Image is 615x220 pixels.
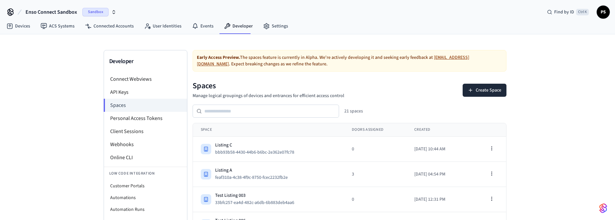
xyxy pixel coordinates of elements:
[197,54,469,67] a: [EMAIL_ADDRESS][DOMAIN_NAME]
[80,20,139,32] a: Connected Accounts
[193,81,344,91] h1: Spaces
[214,199,301,207] button: 33bfc257-ea4d-482c-a6db-6b883deb4aa6
[554,9,574,15] span: Find by ID
[104,204,187,215] li: Automation Runs
[344,123,406,137] th: Doors Assigned
[597,6,609,18] span: PS
[214,174,294,181] button: feaf310a-4c38-4f9c-8750-fcec2232fb2e
[193,93,344,99] p: Manage logical groupings of devices and entrances for efficient access control
[104,180,187,192] li: Customer Portals
[597,6,610,19] button: PS
[104,86,187,99] li: API Keys
[215,142,299,148] div: Listing C
[406,137,468,162] td: [DATE] 10:44 AM
[214,148,301,156] button: bbb93b58-4430-44b6-b6bc-2e362e07fc78
[104,73,187,86] li: Connect Webviews
[139,20,187,32] a: User Identities
[344,162,406,187] td: 3
[258,20,293,32] a: Settings
[35,20,80,32] a: ACS Systems
[109,57,182,66] h3: Developer
[1,20,35,32] a: Devices
[104,151,187,164] li: Online CLI
[344,108,363,114] div: 21 spaces
[599,203,607,213] img: SeamLogoGradient.69752ec5.svg
[104,112,187,125] li: Personal Access Tokens
[215,167,293,174] div: Listing A
[463,84,506,97] button: Create Space
[344,187,406,212] td: 0
[104,138,187,151] li: Webhooks
[576,9,589,15] span: Ctrl K
[26,8,77,16] span: Enso Connect Sandbox
[215,192,299,199] div: Test Listing 003
[344,137,406,162] td: 0
[193,123,344,137] th: Space
[219,20,258,32] a: Developer
[104,192,187,204] li: Automations
[406,123,468,137] th: Created
[406,162,468,187] td: [DATE] 04:54 PM
[193,50,506,72] div: The spaces feature is currently in Alpha. We're actively developing it and seeking early feedback...
[104,99,187,112] li: Spaces
[406,187,468,212] td: [DATE] 12:31 PM
[82,8,109,16] span: Sandbox
[197,54,240,61] strong: Early Access Preview.
[104,125,187,138] li: Client Sessions
[542,6,594,18] div: Find by IDCtrl K
[187,20,219,32] a: Events
[104,167,187,180] li: Low Code Integration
